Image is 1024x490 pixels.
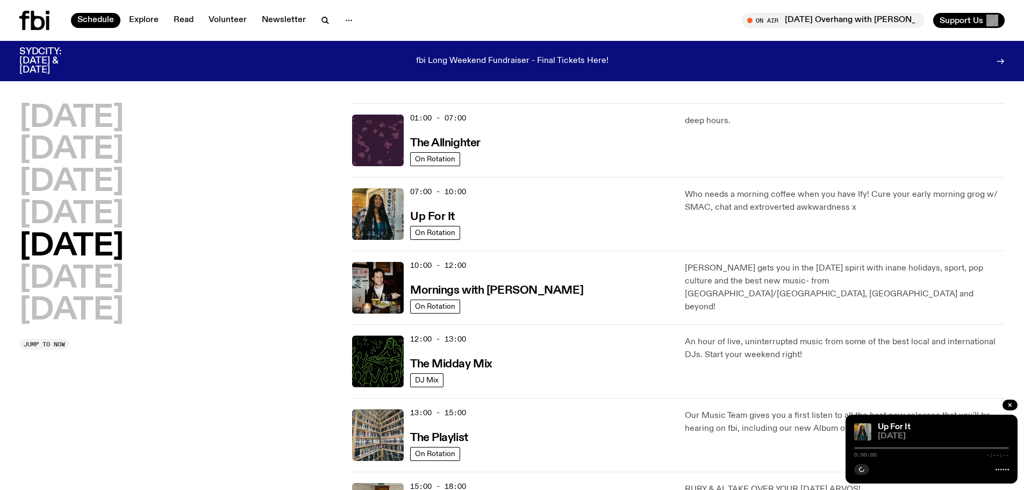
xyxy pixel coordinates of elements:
[415,302,455,310] span: On Rotation
[19,296,124,326] button: [DATE]
[410,359,492,370] h3: The Midday Mix
[986,452,1009,458] span: -:--:--
[19,103,124,133] button: [DATE]
[410,432,468,444] h3: The Playlist
[19,264,124,294] button: [DATE]
[685,188,1005,214] p: Who needs a morning coffee when you have Ify! Cure your early morning grog w/ SMAC, chat and extr...
[415,155,455,163] span: On Rotation
[410,408,466,418] span: 13:00 - 15:00
[410,430,468,444] a: The Playlist
[410,260,466,271] span: 10:00 - 12:00
[878,423,911,431] a: Up For It
[410,357,492,370] a: The Midday Mix
[410,209,455,223] a: Up For It
[410,187,466,197] span: 07:00 - 10:00
[410,285,583,296] h3: Mornings with [PERSON_NAME]
[415,376,439,384] span: DJ Mix
[24,342,65,347] span: Jump to now
[410,152,460,166] a: On Rotation
[685,409,1005,435] p: Our Music Team gives you a first listen to all the best new releases that you'll be hearing on fb...
[410,113,466,123] span: 01:00 - 07:00
[123,13,165,28] a: Explore
[352,262,404,314] img: Sam blankly stares at the camera, brightly lit by a camera flash wearing a hat collared shirt and...
[410,447,460,461] a: On Rotation
[416,56,608,66] p: fbi Long Weekend Fundraiser - Final Tickets Here!
[19,135,124,165] button: [DATE]
[19,200,124,230] button: [DATE]
[19,47,88,75] h3: SYDCITY: [DATE] & [DATE]
[940,16,983,25] span: Support Us
[410,373,443,387] a: DJ Mix
[854,452,877,458] span: 0:00:00
[352,409,404,461] img: A corner shot of the fbi music library
[167,13,200,28] a: Read
[410,300,460,314] a: On Rotation
[410,334,466,344] span: 12:00 - 13:00
[415,450,455,458] span: On Rotation
[933,13,1005,28] button: Support Us
[685,115,1005,127] p: deep hours.
[19,232,124,262] button: [DATE]
[410,211,455,223] h3: Up For It
[410,283,583,296] a: Mornings with [PERSON_NAME]
[19,339,69,350] button: Jump to now
[742,13,925,28] button: On Air[DATE] Overhang with [PERSON_NAME]
[685,262,1005,314] p: [PERSON_NAME] gets you in the [DATE] spirit with inane holidays, sport, pop culture and the best ...
[202,13,253,28] a: Volunteer
[415,229,455,237] span: On Rotation
[854,423,871,441] img: Ify - a Brown Skin girl with black braided twists, looking up to the side with her tongue stickin...
[19,167,124,197] button: [DATE]
[410,226,460,240] a: On Rotation
[410,136,481,149] a: The Allnighter
[410,138,481,149] h3: The Allnighter
[255,13,312,28] a: Newsletter
[352,188,404,240] img: Ify - a Brown Skin girl with black braided twists, looking up to the side with her tongue stickin...
[71,13,120,28] a: Schedule
[878,432,1009,441] span: [DATE]
[685,336,1005,361] p: An hour of live, uninterrupted music from some of the best local and international DJs. Start you...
